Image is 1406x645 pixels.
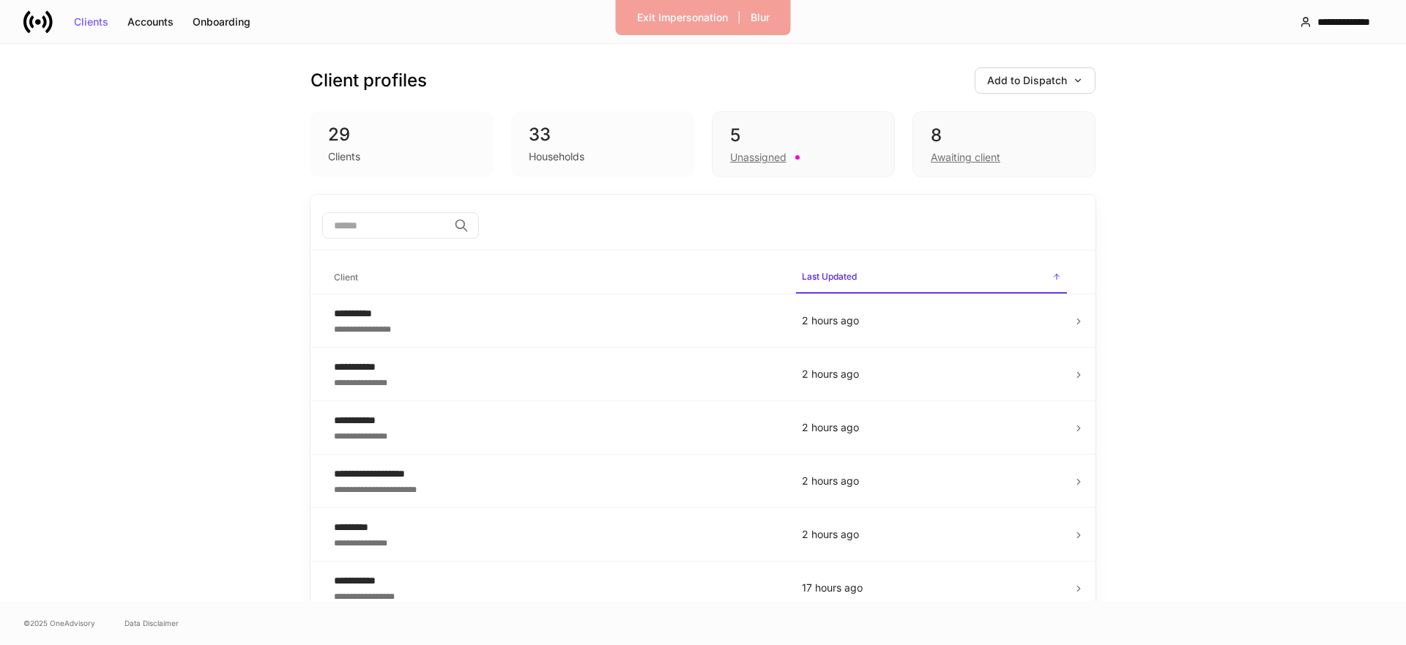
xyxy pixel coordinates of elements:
[529,149,584,164] div: Households
[802,269,857,283] h6: Last Updated
[802,367,1061,381] p: 2 hours ago
[802,527,1061,542] p: 2 hours ago
[712,111,895,177] div: 5Unassigned
[931,150,1000,165] div: Awaiting client
[23,617,95,629] span: © 2025 OneAdvisory
[975,67,1096,94] button: Add to Dispatch
[183,10,260,34] button: Onboarding
[628,6,737,29] button: Exit Impersonation
[802,581,1061,595] p: 17 hours ago
[796,262,1067,294] span: Last Updated
[637,12,728,23] div: Exit Impersonation
[741,6,779,29] button: Blur
[328,263,784,293] span: Client
[310,69,427,92] h3: Client profiles
[730,150,786,165] div: Unassigned
[802,420,1061,435] p: 2 hours ago
[74,17,108,27] div: Clients
[802,474,1061,488] p: 2 hours ago
[987,75,1083,86] div: Add to Dispatch
[64,10,118,34] button: Clients
[328,123,476,146] div: 29
[334,270,358,284] h6: Client
[912,111,1096,177] div: 8Awaiting client
[328,149,360,164] div: Clients
[124,617,179,629] a: Data Disclaimer
[193,17,250,27] div: Onboarding
[802,313,1061,328] p: 2 hours ago
[118,10,183,34] button: Accounts
[529,123,677,146] div: 33
[931,124,1077,147] div: 8
[751,12,770,23] div: Blur
[127,17,174,27] div: Accounts
[730,124,877,147] div: 5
